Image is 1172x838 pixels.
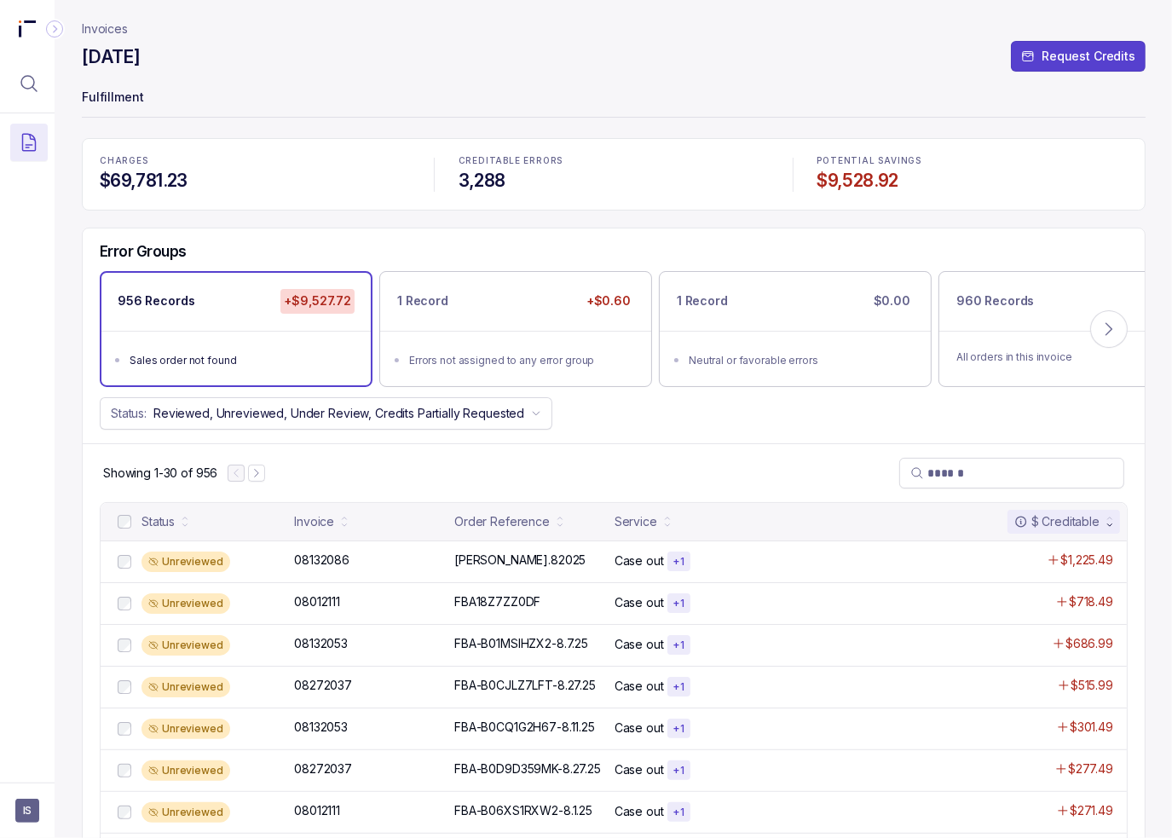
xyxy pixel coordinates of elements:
h5: Error Groups [100,242,187,261]
p: Case out [615,636,664,653]
div: Unreviewed [141,719,230,739]
a: Invoices [82,20,128,38]
p: + 1 [673,597,685,610]
div: Errors not assigned to any error group [409,352,632,369]
p: + 1 [673,639,685,652]
p: 08012111 [294,593,340,610]
p: FBA-B0CQ1G2H67-8.11.25 [454,719,595,736]
p: FBA-B0D9D359MK-8.27.25 [454,760,601,777]
button: Menu Icon Button DocumentTextIcon [10,124,48,161]
div: $ Creditable [1014,513,1100,530]
div: Neutral or favorable errors [689,352,912,369]
p: +$0.60 [583,289,634,313]
input: checkbox-checkbox [118,680,131,694]
div: Sales order not found [130,352,353,369]
p: + 1 [673,680,685,694]
div: Unreviewed [141,552,230,572]
p: 960 Records [956,292,1034,309]
p: 08132086 [294,552,349,569]
p: $271.49 [1070,802,1113,819]
input: checkbox-checkbox [118,722,131,736]
div: Service [615,513,657,530]
p: $1,225.49 [1060,552,1113,569]
h4: $69,781.23 [100,169,410,193]
p: 956 Records [118,292,194,309]
p: + 1 [673,764,685,777]
h4: 3,288 [459,169,769,193]
input: checkbox-checkbox [118,515,131,529]
input: checkbox-checkbox [118,639,131,652]
p: 1 Record [677,292,728,309]
p: Reviewed, Unreviewed, Under Review, Credits Partially Requested [153,405,524,422]
p: Case out [615,803,664,820]
button: Next Page [248,465,265,482]
h4: [DATE] [82,45,140,69]
p: [PERSON_NAME].82025 [454,552,586,569]
p: FBA-B01MSIHZX2-8.7.25 [454,635,588,652]
div: Unreviewed [141,760,230,781]
input: checkbox-checkbox [118,597,131,610]
button: Request Credits [1011,41,1146,72]
div: Invoice [294,513,334,530]
p: + 1 [673,722,685,736]
button: Menu Icon Button MagnifyingGlassIcon [10,65,48,102]
input: checkbox-checkbox [118,806,131,819]
div: Collapse Icon [44,19,65,39]
p: Showing 1-30 of 956 [103,465,217,482]
button: Status:Reviewed, Unreviewed, Under Review, Credits Partially Requested [100,397,552,430]
div: Unreviewed [141,593,230,614]
p: FBA18Z7ZZ0DF [454,593,540,610]
p: CHARGES [100,156,410,166]
p: Fulfillment [82,82,1146,116]
input: checkbox-checkbox [118,764,131,777]
p: Case out [615,594,664,611]
button: User initials [15,799,39,823]
p: FBA-B06XS1RXW2-8.1.25 [454,802,592,819]
p: 08272037 [294,677,352,694]
p: $301.49 [1070,719,1113,736]
p: POTENTIAL SAVINGS [817,156,1128,166]
p: Case out [615,761,664,778]
p: Case out [615,678,664,695]
div: Unreviewed [141,677,230,697]
div: Order Reference [454,513,550,530]
p: $515.99 [1071,677,1113,694]
p: Status: [111,405,147,422]
p: $686.99 [1065,635,1113,652]
p: +$9,527.72 [280,289,355,313]
p: Case out [615,552,664,569]
input: checkbox-checkbox [118,555,131,569]
p: 1 Record [397,292,448,309]
div: Status [141,513,175,530]
p: CREDITABLE ERRORS [459,156,769,166]
p: 08132053 [294,635,348,652]
div: Remaining page entries [103,465,217,482]
div: Unreviewed [141,635,230,656]
p: FBA-B0CJLZ7LFT-8.27.25 [454,677,596,694]
nav: breadcrumb [82,20,128,38]
p: $277.49 [1068,760,1113,777]
p: 08132053 [294,719,348,736]
p: + 1 [673,806,685,819]
div: Unreviewed [141,802,230,823]
h4: $9,528.92 [817,169,1128,193]
p: 08012111 [294,802,340,819]
p: $718.49 [1069,593,1113,610]
p: 08272037 [294,760,352,777]
p: $0.00 [870,289,914,313]
p: Case out [615,720,664,737]
p: Request Credits [1042,48,1135,65]
p: + 1 [673,555,685,569]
